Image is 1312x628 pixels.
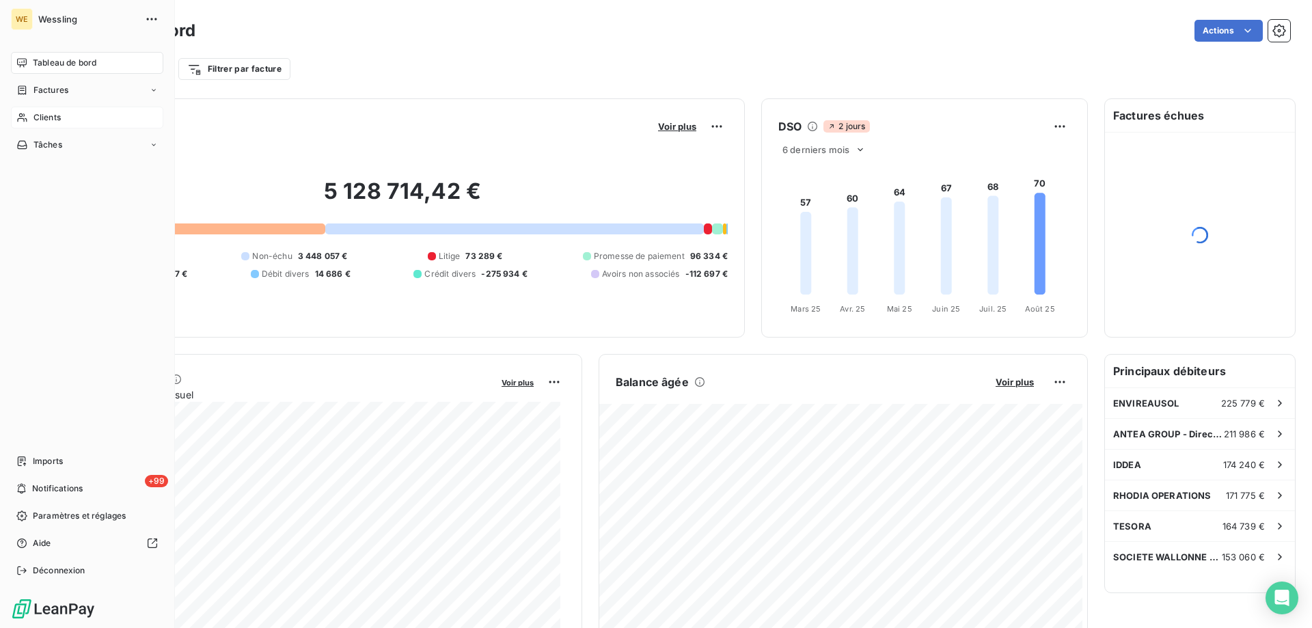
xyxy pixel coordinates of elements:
tspan: Mars 25 [791,304,821,314]
span: Avoirs non associés [602,268,680,280]
span: 14 686 € [315,268,351,280]
tspan: Avr. 25 [840,304,865,314]
span: 225 779 € [1221,398,1265,409]
img: Logo LeanPay [11,598,96,620]
button: Voir plus [497,376,538,388]
button: Voir plus [654,120,700,133]
tspan: Juil. 25 [979,304,1007,314]
span: Factures [33,84,68,96]
span: 96 334 € [690,250,728,262]
span: Non-échu [252,250,292,262]
h6: Balance âgée [616,374,689,390]
span: Notifications [32,482,83,495]
span: Imports [33,455,63,467]
a: Tableau de bord [11,52,163,74]
span: Voir plus [996,377,1034,387]
h6: Principaux débiteurs [1105,355,1295,387]
span: 171 775 € [1226,490,1265,501]
span: SOCIETE WALLONNE DES EAUX SCRL - SW [1113,551,1222,562]
span: Chiffre d'affaires mensuel [77,387,492,402]
span: -112 697 € [685,268,728,280]
tspan: Août 25 [1025,304,1055,314]
button: Filtrer par facture [178,58,290,80]
span: RHODIA OPERATIONS [1113,490,1212,501]
span: 153 060 € [1222,551,1265,562]
button: Voir plus [992,376,1038,388]
span: 73 289 € [465,250,502,262]
span: Crédit divers [424,268,476,280]
span: ENVIREAUSOL [1113,398,1179,409]
span: 211 986 € [1224,428,1265,439]
span: -275 934 € [481,268,528,280]
a: Tâches [11,134,163,156]
span: Tableau de bord [33,57,96,69]
span: Aide [33,537,51,549]
span: 3 448 057 € [298,250,348,262]
a: Paramètres et réglages [11,505,163,527]
span: 6 derniers mois [782,144,849,155]
span: TESORA [1113,521,1151,532]
span: Wessling [38,14,137,25]
span: 174 240 € [1223,459,1265,470]
a: Factures [11,79,163,101]
span: 2 jours [823,120,869,133]
span: Paramètres et réglages [33,510,126,522]
h6: Factures échues [1105,99,1295,132]
h6: DSO [778,118,802,135]
a: Imports [11,450,163,472]
span: ANTEA GROUP - Direction administrat [1113,428,1224,439]
span: IDDEA [1113,459,1141,470]
a: Clients [11,107,163,128]
span: Tâches [33,139,62,151]
div: Open Intercom Messenger [1266,582,1298,614]
span: 164 739 € [1222,521,1265,532]
span: Litige [439,250,461,262]
span: +99 [145,475,168,487]
span: Voir plus [658,121,696,132]
button: Actions [1194,20,1263,42]
a: Aide [11,532,163,554]
span: Déconnexion [33,564,85,577]
span: Débit divers [262,268,310,280]
span: Promesse de paiement [594,250,685,262]
span: Voir plus [502,378,534,387]
tspan: Mai 25 [887,304,912,314]
span: Clients [33,111,61,124]
div: WE [11,8,33,30]
h2: 5 128 714,42 € [77,178,728,219]
tspan: Juin 25 [932,304,960,314]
